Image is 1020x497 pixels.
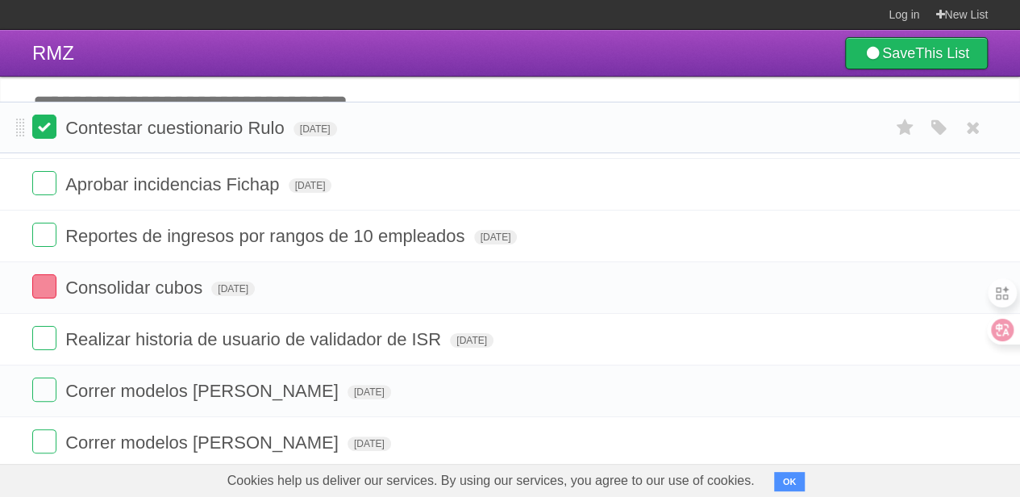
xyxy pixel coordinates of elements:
[65,226,468,246] span: Reportes de ingresos por rangos de 10 empleados
[348,436,391,451] span: [DATE]
[474,230,518,244] span: [DATE]
[32,378,56,402] label: Done
[65,278,206,298] span: Consolidar cubos
[450,333,493,348] span: [DATE]
[845,37,988,69] a: SaveThis List
[32,171,56,195] label: Done
[65,118,288,138] span: Contestar cuestionario Rulo
[32,326,56,350] label: Done
[32,223,56,247] label: Done
[211,465,771,497] span: Cookies help us deliver our services. By using our services, you agree to our use of cookies.
[294,122,337,136] span: [DATE]
[32,274,56,299] label: Done
[32,115,56,139] label: Done
[289,178,332,193] span: [DATE]
[65,381,343,401] span: Correr modelos [PERSON_NAME]
[65,432,343,453] span: Correr modelos [PERSON_NAME]
[211,282,255,296] span: [DATE]
[65,329,445,349] span: Realizar historia de usuario de validador de ISR
[774,472,806,491] button: OK
[32,42,74,64] span: RMZ
[32,429,56,453] label: Done
[915,45,969,61] b: This List
[889,115,920,141] label: Star task
[348,385,391,399] span: [DATE]
[65,174,283,194] span: Aprobar incidencias Fichap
